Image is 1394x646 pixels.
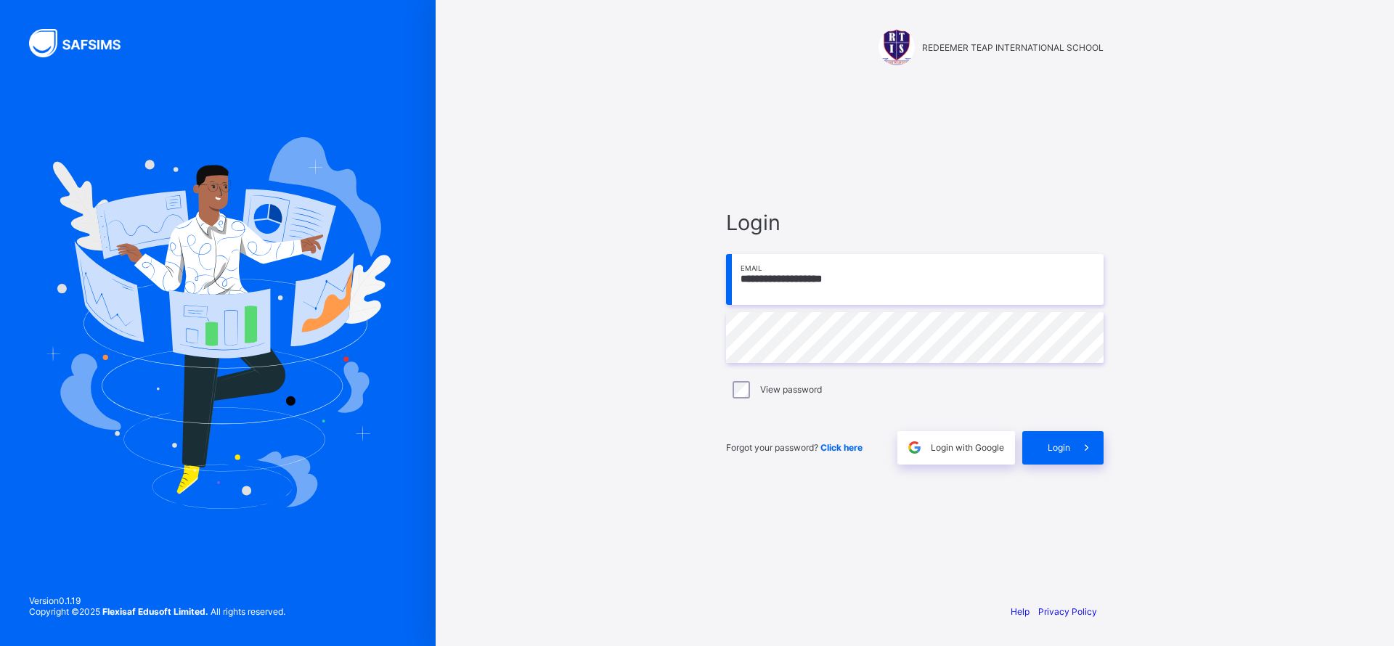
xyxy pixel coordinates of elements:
span: Login with Google [931,442,1004,453]
img: SAFSIMS Logo [29,29,138,57]
span: Login [1048,442,1070,453]
a: Help [1011,606,1030,617]
span: Version 0.1.19 [29,595,285,606]
span: Copyright © 2025 All rights reserved. [29,606,285,617]
a: Privacy Policy [1038,606,1097,617]
span: Login [726,210,1104,235]
span: REDEEMER TEAP INTERNATIONAL SCHOOL [922,42,1104,53]
span: Forgot your password? [726,442,863,453]
label: View password [760,384,822,395]
strong: Flexisaf Edusoft Limited. [102,606,208,617]
img: google.396cfc9801f0270233282035f929180a.svg [906,439,923,456]
img: Hero Image [45,137,391,509]
a: Click here [820,442,863,453]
